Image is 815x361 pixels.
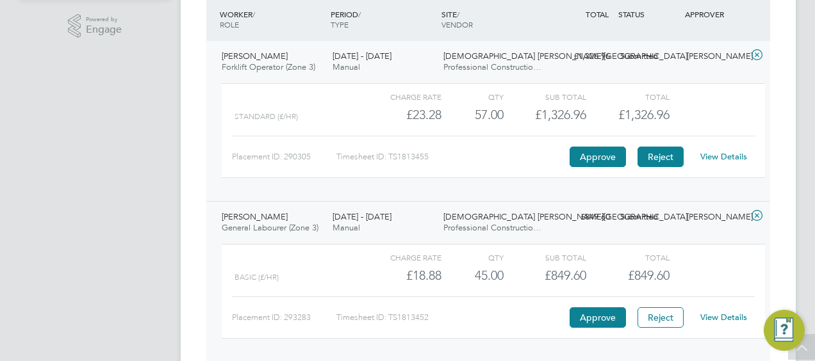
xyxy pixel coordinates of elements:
[618,107,670,122] span: £1,326.96
[220,19,239,29] span: ROLE
[504,265,586,286] div: £849.60
[222,222,318,233] span: General Labourer (Zone 3)
[682,207,748,228] div: [PERSON_NAME]
[235,273,279,282] span: Basic (£/HR)
[68,14,122,38] a: Powered byEngage
[615,46,682,67] div: Submitted
[359,265,441,286] div: £18.88
[441,250,504,265] div: QTY
[638,307,684,328] button: Reject
[615,3,682,26] div: STATUS
[504,250,586,265] div: Sub Total
[222,51,288,61] span: [PERSON_NAME]
[443,211,687,222] span: [DEMOGRAPHIC_DATA] [PERSON_NAME][GEOGRAPHIC_DATA]
[333,61,360,72] span: Manual
[548,46,615,67] div: £1,326.96
[443,222,541,233] span: Professional Constructio…
[441,265,504,286] div: 45.00
[586,9,609,19] span: TOTAL
[586,89,669,104] div: Total
[570,307,626,328] button: Approve
[615,207,682,228] div: Submitted
[222,211,288,222] span: [PERSON_NAME]
[86,14,122,25] span: Powered by
[359,89,441,104] div: Charge rate
[217,3,327,36] div: WORKER
[336,147,566,167] div: Timesheet ID: TS1813455
[333,51,391,61] span: [DATE] - [DATE]
[548,207,615,228] div: £849.60
[586,250,669,265] div: Total
[327,3,438,36] div: PERIOD
[235,112,298,121] span: Standard (£/HR)
[358,9,361,19] span: /
[638,147,684,167] button: Reject
[504,104,586,125] div: £1,326.96
[359,250,441,265] div: Charge rate
[457,9,459,19] span: /
[232,307,336,328] div: Placement ID: 293283
[336,307,566,328] div: Timesheet ID: TS1813452
[333,222,360,233] span: Manual
[222,61,315,72] span: Forklift Operator (Zone 3)
[86,24,122,35] span: Engage
[443,51,687,61] span: [DEMOGRAPHIC_DATA] [PERSON_NAME][GEOGRAPHIC_DATA]
[700,151,747,162] a: View Details
[682,46,748,67] div: [PERSON_NAME]
[443,61,541,72] span: Professional Constructio…
[359,104,441,125] div: £23.28
[441,104,504,125] div: 57.00
[252,9,255,19] span: /
[764,310,805,351] button: Engage Resource Center
[441,89,504,104] div: QTY
[700,312,747,323] a: View Details
[570,147,626,167] button: Approve
[333,211,391,222] span: [DATE] - [DATE]
[628,268,670,283] span: £849.60
[438,3,549,36] div: SITE
[504,89,586,104] div: Sub Total
[441,19,473,29] span: VENDOR
[232,147,336,167] div: Placement ID: 290305
[331,19,349,29] span: TYPE
[682,3,748,26] div: APPROVER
